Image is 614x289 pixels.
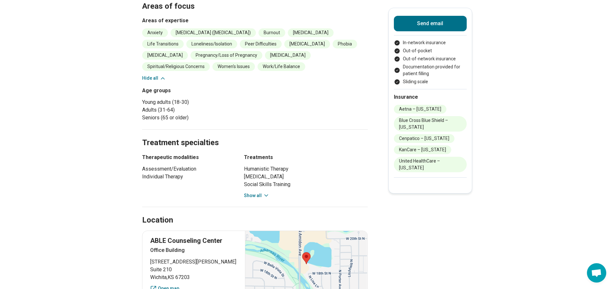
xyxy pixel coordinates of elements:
li: Phobia [333,40,357,48]
li: KanCare – [US_STATE] [394,145,451,154]
span: [STREET_ADDRESS][PERSON_NAME] [150,258,238,266]
span: Wichita , KS 67203 [150,274,238,281]
li: Burnout [258,28,285,37]
li: Work/Life Balance [258,62,305,71]
li: Blue Cross Blue Shield – [US_STATE] [394,116,467,132]
h2: Treatment specialties [142,122,368,148]
h2: Insurance [394,93,467,101]
li: Peer Difficulties [240,40,282,48]
li: Anxiety [142,28,168,37]
button: Hide all [142,75,166,82]
button: Show all [244,192,269,199]
li: Seniors (65 or older) [142,114,252,122]
p: Office Building [150,246,238,254]
li: Spiritual/Religious Concerns [142,62,210,71]
h3: Treatments [244,154,368,161]
li: Documentation provided for patient filling [394,64,467,77]
li: Adults (31-64) [142,106,252,114]
ul: Payment options [394,39,467,85]
li: Aetna – [US_STATE] [394,105,446,114]
li: Women's Issues [212,62,255,71]
h3: Age groups [142,87,252,95]
li: [MEDICAL_DATA] [142,51,188,60]
li: Pregnancy/Loss of Pregnancy [190,51,262,60]
li: Social Skills Training [244,181,368,188]
li: [MEDICAL_DATA] [265,51,311,60]
li: Young adults (18-30) [142,98,252,106]
li: Sliding scale [394,78,467,85]
span: Suite 210 [150,266,238,274]
li: [MEDICAL_DATA] ([MEDICAL_DATA]) [171,28,256,37]
li: [MEDICAL_DATA] [284,40,330,48]
li: Out-of-network insurance [394,55,467,62]
p: ABLE Counseling Center [150,236,238,245]
li: Individual Therapy [142,173,232,181]
h3: Therapeutic modalities [142,154,232,161]
li: United HealthCare – [US_STATE] [394,157,467,172]
li: [MEDICAL_DATA] [288,28,334,37]
li: Humanistic Therapy [244,165,368,173]
h3: Areas of expertise [142,17,368,25]
button: Send email [394,16,467,31]
li: Assessment/Evaluation [142,165,232,173]
li: Loneliness/Isolation [186,40,237,48]
li: In-network insurance [394,39,467,46]
li: Cenpatico – [US_STATE] [394,134,454,143]
li: [MEDICAL_DATA] [244,173,368,181]
li: Life Transitions [142,40,184,48]
div: Open chat [587,263,606,283]
h2: Location [142,215,173,226]
li: Out-of-pocket [394,47,467,54]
